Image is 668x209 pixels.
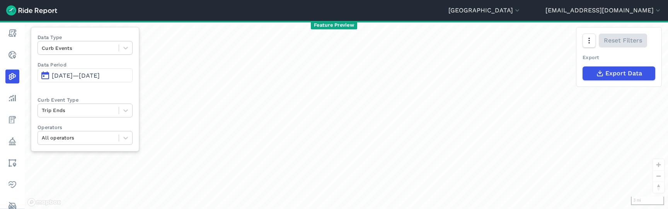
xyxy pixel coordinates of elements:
[5,113,19,127] a: Fees
[448,6,521,15] button: [GEOGRAPHIC_DATA]
[604,36,642,45] span: Reset Filters
[583,66,655,80] button: Export Data
[545,6,662,15] button: [EMAIL_ADDRESS][DOMAIN_NAME]
[311,21,357,29] span: Feature Preview
[5,134,19,148] a: Policy
[599,34,647,48] button: Reset Filters
[5,91,19,105] a: Analyze
[583,54,655,61] div: Export
[37,96,133,104] label: Curb Event Type
[5,156,19,170] a: Areas
[5,178,19,192] a: Health
[52,72,100,79] span: [DATE]—[DATE]
[5,70,19,83] a: Heatmaps
[37,68,133,82] button: [DATE]—[DATE]
[37,124,133,131] label: Operators
[605,69,642,78] span: Export Data
[25,21,668,209] div: loading
[5,48,19,62] a: Realtime
[6,5,57,15] img: Ride Report
[5,26,19,40] a: Report
[37,34,133,41] label: Data Type
[37,61,133,68] label: Data Period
